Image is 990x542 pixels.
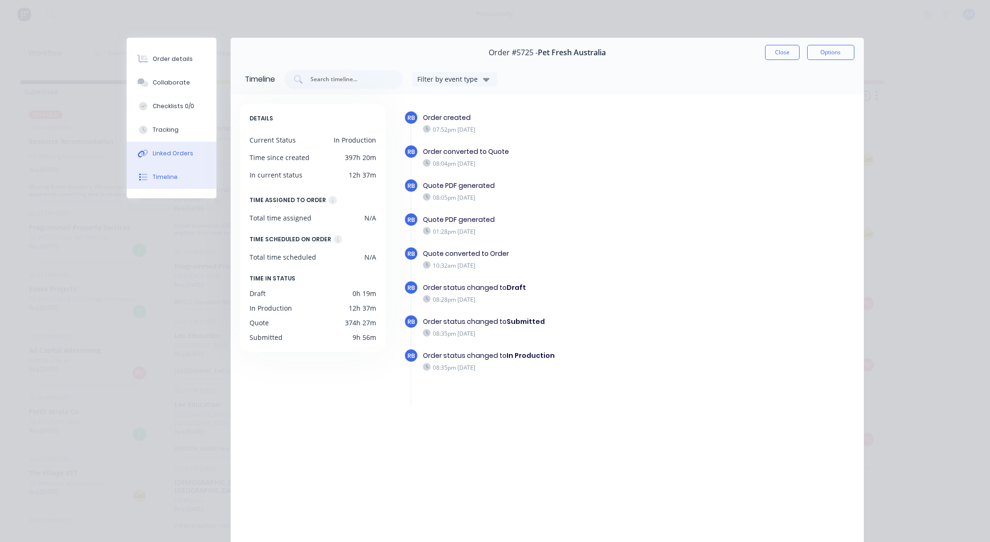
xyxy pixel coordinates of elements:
div: Draft [250,288,266,298]
button: Order details [127,47,216,71]
div: 9h 56m [353,332,376,342]
div: Quote PDF generated [423,215,701,225]
span: Order #5725 - [489,48,538,57]
span: RB [407,181,415,190]
div: N/A [364,213,376,223]
button: Timeline [127,165,216,189]
div: 08:05pm [DATE] [423,193,701,202]
span: RB [407,249,415,258]
span: RB [407,283,415,292]
span: RB [407,215,415,224]
button: Tracking [127,118,216,142]
span: TIME IN STATUS [250,273,295,284]
div: Collaborate [153,78,190,87]
div: Current Status [250,135,296,145]
button: Collaborate [127,71,216,94]
div: Order status changed to [423,283,701,293]
button: Checklists 0/0 [127,94,216,118]
div: 08:28pm [DATE] [423,295,701,304]
div: N/A [364,252,376,262]
span: Pet Fresh Australia [538,48,606,57]
div: Submitted [250,332,283,342]
span: RB [407,317,415,326]
div: Order converted to Quote [423,147,701,157]
div: Linked Orders [153,149,193,158]
div: Filter by event type [417,74,481,84]
div: Timeline [245,74,275,85]
div: 08:35pm [DATE] [423,329,701,338]
input: Search timeline... [310,75,388,84]
div: 08:35pm [DATE] [423,363,701,372]
div: 0h 19m [353,288,376,298]
div: Total time scheduled [250,252,316,262]
div: In Production [250,303,292,313]
div: TIME ASSIGNED TO ORDER [250,195,326,205]
div: 374h 27m [345,318,376,328]
div: 12h 37m [349,170,376,180]
div: Quote PDF generated [423,181,701,191]
b: Submitted [507,317,545,326]
div: 07:52pm [DATE] [423,125,701,134]
span: RB [407,147,415,156]
div: 397h 20m [345,152,376,162]
b: In Production [507,351,555,360]
div: Quote [250,318,269,328]
button: Linked Orders [127,142,216,165]
span: RB [407,351,415,360]
div: 12h 37m [349,303,376,313]
div: Order status changed to [423,317,701,327]
div: Tracking [153,126,179,134]
div: 08:04pm [DATE] [423,159,701,168]
button: Filter by event type [412,72,497,86]
button: Options [807,45,854,60]
div: Order details [153,55,193,63]
div: Quote converted to Order [423,249,701,259]
b: Draft [507,283,526,292]
button: Close [765,45,800,60]
div: Order created [423,113,701,123]
div: 10:32am [DATE] [423,261,701,270]
div: In current status [250,170,302,180]
span: RB [407,113,415,122]
div: 01:28pm [DATE] [423,227,701,236]
div: Total time assigned [250,213,311,223]
div: TIME SCHEDULED ON ORDER [250,234,331,245]
div: Timeline [153,173,178,181]
div: Time since created [250,152,310,162]
div: In Production [334,135,376,145]
span: DETAILS [250,113,273,124]
div: Order status changed to [423,351,701,361]
div: Checklists 0/0 [153,102,194,110]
